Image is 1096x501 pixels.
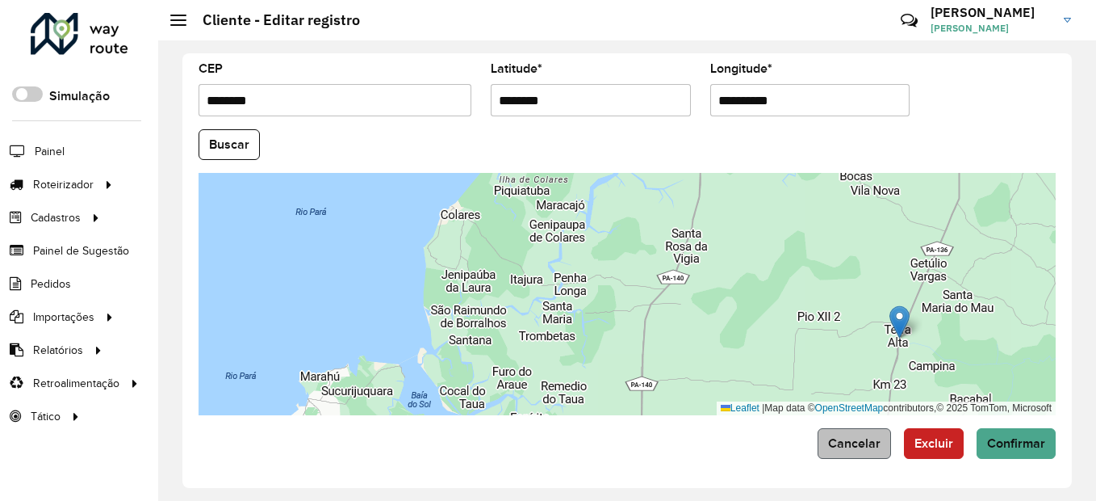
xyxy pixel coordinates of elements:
label: Latitude [491,59,542,78]
button: Buscar [199,129,260,160]
h2: Cliente - Editar registro [186,11,360,29]
span: Excluir [914,436,953,450]
span: Roteirizador [33,176,94,193]
span: Relatórios [33,342,83,359]
label: Longitude [710,59,772,78]
span: Importações [33,309,94,326]
h3: [PERSON_NAME] [931,5,1052,20]
span: Cancelar [828,436,881,450]
button: Cancelar [818,428,891,459]
button: Excluir [904,428,964,459]
label: CEP [199,59,223,78]
span: Painel [35,143,65,160]
span: | [762,402,764,414]
a: Leaflet [721,402,759,414]
label: Simulação [49,86,110,106]
a: Contato Rápido [892,3,927,38]
span: [PERSON_NAME] [931,21,1052,36]
span: Cadastros [31,209,81,226]
span: Tático [31,408,61,425]
span: Confirmar [987,436,1045,450]
img: Marker [889,305,910,339]
span: Painel de Sugestão [33,242,129,259]
a: OpenStreetMap [815,402,884,414]
div: Map data © contributors,© 2025 TomTom, Microsoft [717,402,1056,415]
span: Retroalimentação [33,375,119,392]
span: Pedidos [31,276,71,293]
button: Confirmar [977,428,1056,459]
